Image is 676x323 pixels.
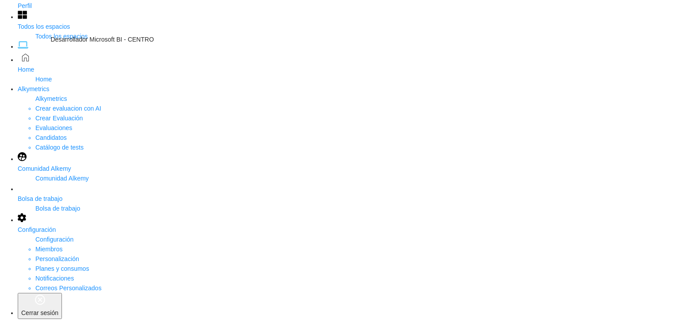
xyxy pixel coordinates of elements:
span: Configuración [18,226,56,233]
span: Comunidad Alkemy [18,165,71,172]
a: Miembros [35,246,62,253]
span: Configuración [35,236,73,243]
span: Comunidad Alkemy [35,175,89,182]
a: Planes y consumos [35,265,89,272]
a: Notificaciones [35,275,74,282]
span: Perfil [18,2,32,9]
a: Correos Personalizados [35,285,101,292]
span: Bolsa de trabajo [18,195,62,202]
a: Evaluaciones [35,124,72,131]
span: Todos los espacios [18,23,70,30]
button: Cerrar sesión [18,293,62,319]
a: Personalización [35,255,79,262]
a: Candidatos [35,134,67,141]
span: Home [35,76,52,83]
a: Catálogo de tests [35,144,84,151]
span: Todos los espacios [35,33,88,40]
span: Cerrar sesión [21,309,58,316]
span: Bolsa de trabajo [35,205,80,212]
a: Crear evaluacion con AI [35,105,101,112]
div: Desarrollador Microsoft BI - CENTRO [50,35,154,44]
span: Home [18,66,34,73]
span: Alkymetrics [35,95,67,102]
span: Alkymetrics [18,85,50,92]
a: Crear Evaluación [35,115,83,122]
